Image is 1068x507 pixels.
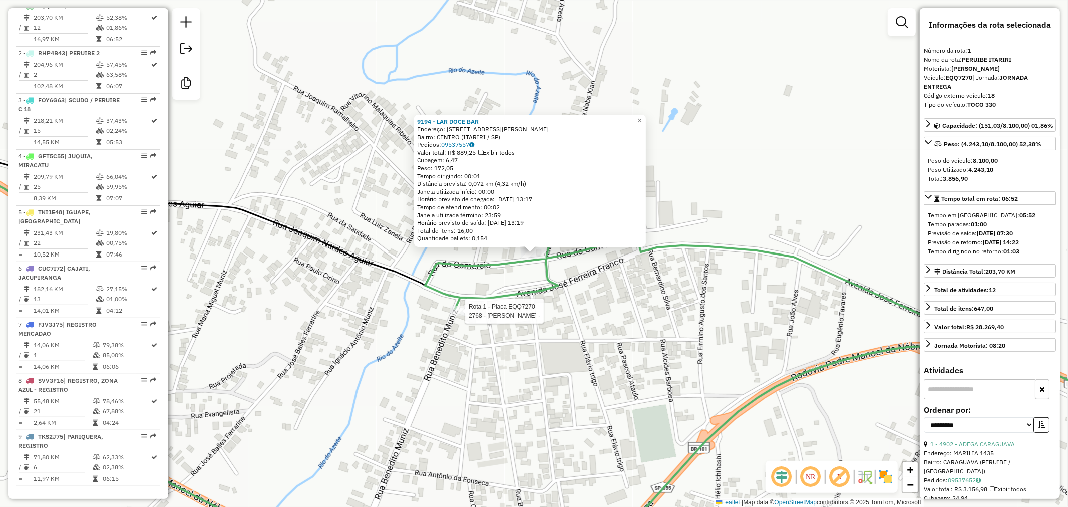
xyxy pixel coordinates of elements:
[106,182,151,192] td: 59,95%
[102,362,151,372] td: 06:06
[24,352,30,358] i: Total de Atividades
[96,184,104,190] i: % de utilização da cubagem
[417,164,643,172] div: Peso: 172,05
[33,406,92,416] td: 21
[18,193,23,203] td: =
[943,175,968,182] strong: 3.856,90
[417,188,643,196] div: Janela utilizada início: 00:00
[24,72,30,78] i: Total de Atividades
[18,152,93,169] span: 4 -
[18,182,23,192] td: /
[33,23,96,33] td: 12
[928,238,1052,247] div: Previsão de retorno:
[141,97,147,103] em: Opções
[106,172,151,182] td: 66,04%
[96,25,104,31] i: % de utilização da cubagem
[33,172,96,182] td: 209,79 KM
[150,265,156,271] em: Rota exportada
[24,184,30,190] i: Total de Atividades
[150,377,156,383] em: Rota exportada
[18,23,23,33] td: /
[924,55,1056,64] div: Nome da rota:
[924,458,1056,476] div: Bairro: CARAGUAVA (PERUIBE / [GEOGRAPHIC_DATA])
[634,114,646,126] a: Close popup
[33,70,96,80] td: 2
[417,141,643,149] div: Pedidos:
[18,238,23,248] td: /
[946,74,972,81] strong: EQQ7270
[469,142,474,148] i: Observações
[967,101,996,108] strong: TOCO 330
[928,229,1052,238] div: Previsão de saída:
[141,209,147,215] em: Opções
[96,296,104,302] i: % de utilização da cubagem
[417,195,643,203] div: Horário previsto de chegada: [DATE] 13:17
[988,92,995,99] strong: 18
[714,498,924,507] div: Map data © contributors,© 2025 TomTom, Microsoft
[152,230,158,236] i: Rota otimizada
[141,321,147,327] em: Opções
[141,50,147,56] em: Opções
[152,398,158,404] i: Rota otimizada
[799,465,823,489] span: Ocultar NR
[106,249,151,260] td: 07:46
[976,477,981,483] i: Observações
[878,469,894,485] img: Exibir/Ocultar setores
[106,238,151,248] td: 00,75%
[924,64,1056,73] div: Motorista:
[18,418,23,428] td: =
[93,352,100,358] i: % de utilização da cubagem
[478,149,515,156] span: Exibir todos
[983,238,1019,246] strong: [DATE] 14:22
[24,454,30,460] i: Distância Total
[417,117,479,125] strong: 9194 - LAR DOCE BAR
[176,39,196,61] a: Exportar sessão
[924,338,1056,352] a: Jornada Motorista: 08:20
[924,449,1056,458] div: Endereço: MARILIA 1435
[18,294,23,304] td: /
[152,15,158,21] i: Rota otimizada
[971,220,987,228] strong: 01:00
[38,433,63,440] span: TKS2J75
[33,362,92,372] td: 14,06 KM
[18,126,23,136] td: /
[38,208,62,216] span: TKI1E48
[106,306,151,316] td: 04:12
[924,264,1056,278] a: Distância Total:203,70 KM
[150,321,156,327] em: Rota exportada
[930,440,1015,448] a: 1 - 4902 - ADEGA CARAGUAVA
[33,137,96,147] td: 14,55 KM
[18,433,103,449] span: 9 -
[924,485,1056,494] div: Valor total: R$ 3.156,98
[33,474,92,484] td: 11,97 KM
[18,49,100,57] span: 2 -
[934,286,996,294] span: Total de atividades:
[934,267,1015,276] div: Distância Total:
[775,499,817,506] a: OpenStreetMap
[38,152,64,160] span: GFT5C55
[38,321,63,328] span: FJV3J75
[934,304,993,313] div: Total de itens:
[417,234,643,242] div: Quantidade pallets: 0,154
[417,149,643,157] div: Valor total: R$ 889,25
[417,125,643,133] div: Endereço: [STREET_ADDRESS][PERSON_NAME]
[33,228,96,238] td: 231,43 KM
[96,83,101,89] i: Tempo total em rota
[903,477,918,492] a: Zoom out
[934,341,1005,350] div: Jornada Motorista: 08:20
[928,211,1052,220] div: Tempo em [GEOGRAPHIC_DATA]:
[18,265,90,281] span: 6 -
[93,454,100,460] i: % de utilização do peso
[96,62,104,68] i: % de utilização do peso
[907,463,914,476] span: +
[18,406,23,416] td: /
[18,377,118,393] span: | REGISTRO, ZONA AZUL - REGISTRO
[924,191,1056,205] a: Tempo total em rota: 06:52
[33,81,96,91] td: 102,48 KM
[990,485,1026,493] span: Exibir todos
[106,81,151,91] td: 06:07
[989,286,996,294] strong: 12
[96,15,104,21] i: % de utilização do peso
[33,193,96,203] td: 8,39 KM
[141,265,147,271] em: Opções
